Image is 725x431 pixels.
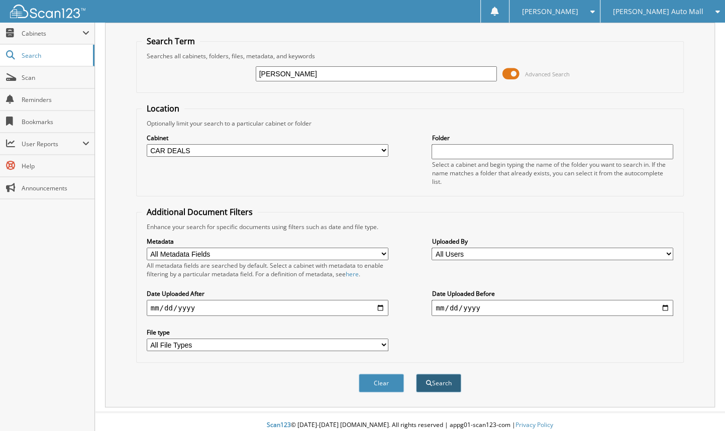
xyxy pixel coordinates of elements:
span: Bookmarks [22,118,89,126]
div: Optionally limit your search to a particular cabinet or folder [142,119,679,128]
label: Date Uploaded Before [432,289,673,298]
a: here [346,270,359,278]
label: Date Uploaded After [147,289,388,298]
span: [PERSON_NAME] Auto Mall [613,9,703,15]
label: Metadata [147,237,388,246]
input: end [432,300,673,316]
label: File type [147,328,388,337]
span: Search [22,51,88,60]
div: All metadata fields are searched by default. Select a cabinet with metadata to enable filtering b... [147,261,388,278]
a: Privacy Policy [515,420,553,429]
span: Scan123 [267,420,291,429]
span: Help [22,162,89,170]
button: Clear [359,374,404,392]
span: Scan [22,73,89,82]
legend: Location [142,103,184,114]
legend: Search Term [142,36,200,47]
input: start [147,300,388,316]
button: Search [416,374,461,392]
label: Folder [432,134,673,142]
span: Reminders [22,95,89,104]
span: Cabinets [22,29,82,38]
label: Uploaded By [432,237,673,246]
span: Announcements [22,184,89,192]
span: User Reports [22,140,82,148]
span: [PERSON_NAME] [522,9,578,15]
legend: Additional Document Filters [142,206,258,218]
div: Enhance your search for specific documents using filters such as date and file type. [142,223,679,231]
div: Searches all cabinets, folders, files, metadata, and keywords [142,52,679,60]
span: Advanced Search [525,70,569,78]
div: Select a cabinet and begin typing the name of the folder you want to search in. If the name match... [432,160,673,186]
img: scan123-logo-white.svg [10,5,85,18]
iframe: Chat Widget [675,383,725,431]
label: Cabinet [147,134,388,142]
